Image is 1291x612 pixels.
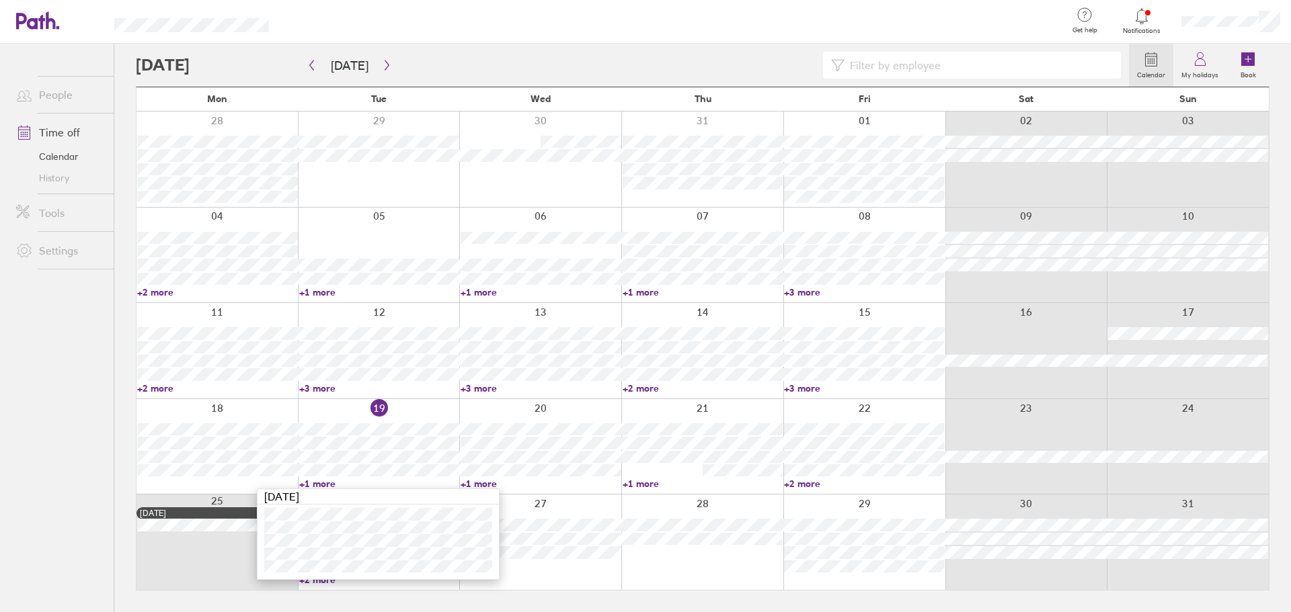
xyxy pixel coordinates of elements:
span: Sun [1179,93,1197,104]
span: Wed [531,93,551,104]
a: Calendar [1129,44,1173,87]
input: Filter by employee [845,52,1113,78]
a: My holidays [1173,44,1226,87]
a: +3 more [784,286,945,298]
a: +3 more [461,382,621,394]
span: Sat [1019,93,1033,104]
a: +3 more [299,382,460,394]
label: Calendar [1129,67,1173,79]
button: [DATE] [320,54,379,77]
a: +2 more [137,382,298,394]
span: Notifications [1120,27,1164,35]
a: Notifications [1120,7,1164,35]
span: Thu [695,93,711,104]
a: Time off [5,119,114,146]
a: +1 more [299,478,460,490]
span: Fri [859,93,871,104]
a: +1 more [461,286,621,298]
span: Get help [1063,26,1107,34]
a: People [5,81,114,108]
a: +3 more [784,382,945,394]
a: +2 more [623,382,783,394]
div: [DATE] [258,489,499,505]
label: My holidays [1173,67,1226,79]
a: +2 more [784,478,945,490]
span: Tue [371,93,387,104]
a: +2 more [137,286,298,298]
a: Calendar [5,146,114,167]
a: +1 more [623,478,783,490]
div: [DATE] [140,509,295,518]
a: Settings [5,237,114,264]
a: Book [1226,44,1269,87]
a: History [5,167,114,189]
span: Mon [207,93,227,104]
label: Book [1233,67,1264,79]
a: +1 more [623,286,783,298]
a: +1 more [299,286,460,298]
a: +1 more [461,478,621,490]
a: Tools [5,200,114,226]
